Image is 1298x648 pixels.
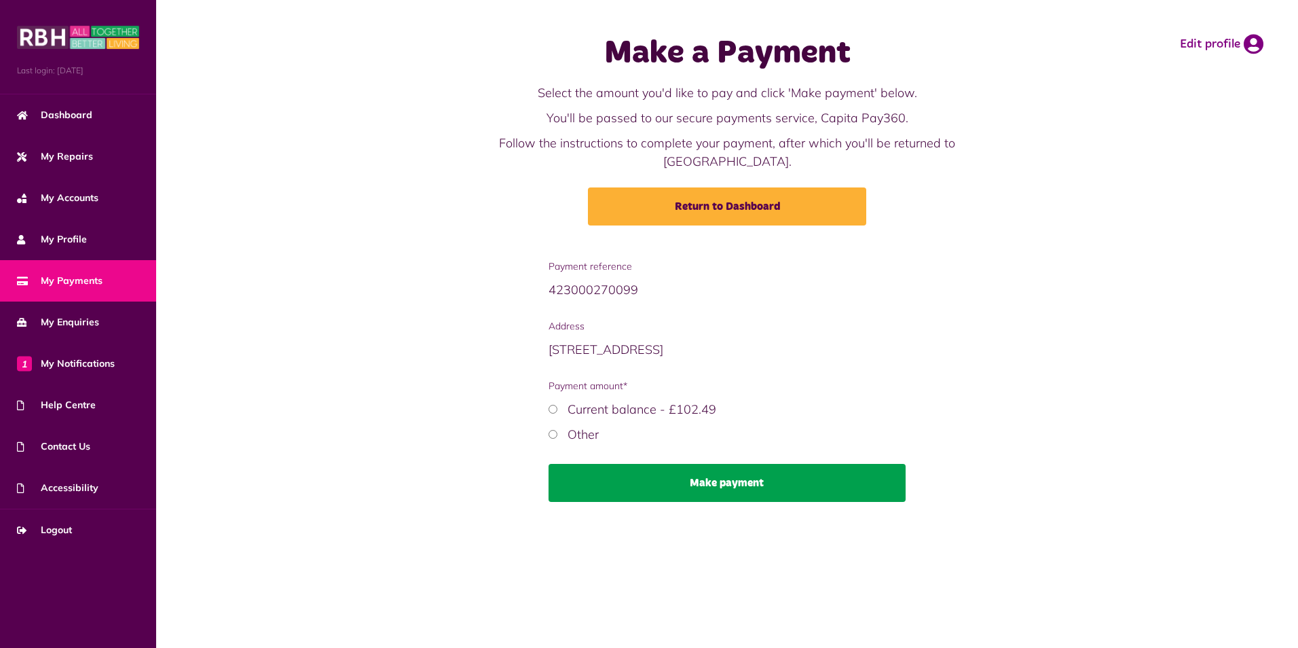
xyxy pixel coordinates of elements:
a: Edit profile [1180,34,1263,54]
span: My Payments [17,274,103,288]
span: Contact Us [17,439,90,454]
span: Payment amount* [549,379,906,393]
span: Dashboard [17,108,92,122]
span: My Notifications [17,357,115,371]
span: My Profile [17,232,87,247]
span: Accessibility [17,481,98,495]
img: MyRBH [17,24,139,51]
span: Last login: [DATE] [17,65,139,77]
span: Help Centre [17,398,96,412]
span: Address [549,319,906,334]
span: My Accounts [17,191,98,205]
p: You'll be passed to our secure payments service, Capita Pay360. [456,109,999,127]
h1: Make a Payment [456,34,999,73]
span: My Enquiries [17,315,99,329]
span: My Repairs [17,149,93,164]
span: Payment reference [549,259,906,274]
a: Return to Dashboard [588,187,866,226]
span: [STREET_ADDRESS] [549,342,663,357]
span: 423000270099 [549,282,638,298]
label: Other [568,427,599,442]
p: Select the amount you'd like to pay and click 'Make payment' below. [456,84,999,102]
button: Make payment [549,464,906,502]
span: 1 [17,356,32,371]
label: Current balance - £102.49 [568,401,716,417]
span: Logout [17,523,72,537]
p: Follow the instructions to complete your payment, after which you'll be returned to [GEOGRAPHIC_D... [456,134,999,170]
